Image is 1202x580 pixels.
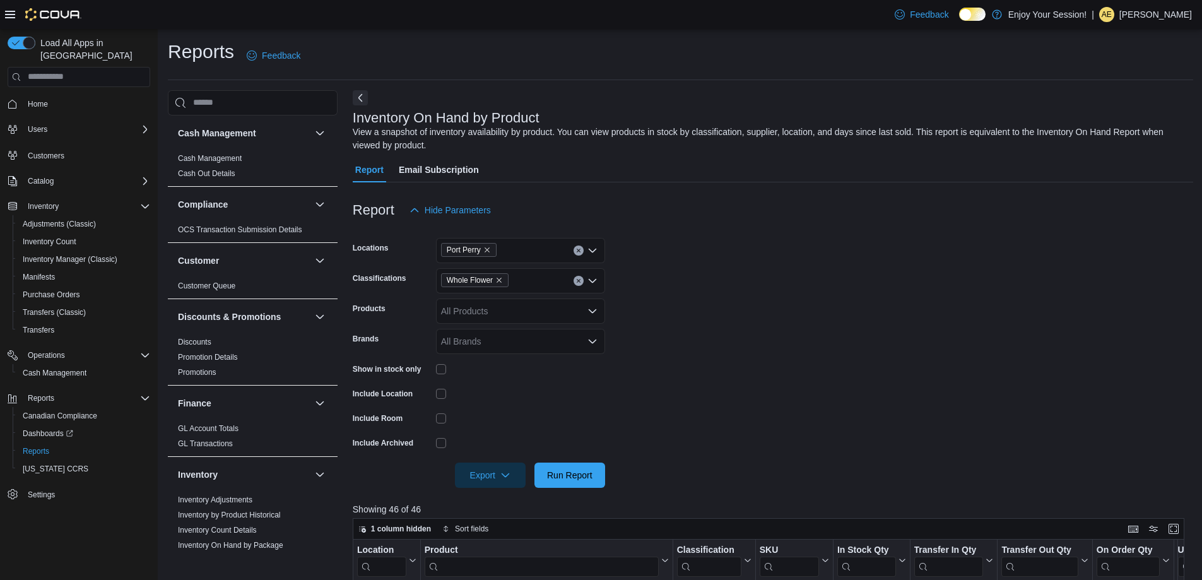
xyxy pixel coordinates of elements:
[3,198,155,215] button: Inventory
[262,49,300,62] span: Feedback
[574,276,584,286] button: Clear input
[1126,521,1141,536] button: Keyboard shortcuts
[534,463,605,488] button: Run Report
[178,127,256,139] h3: Cash Management
[23,174,59,189] button: Catalog
[1092,7,1094,22] p: |
[23,368,86,378] span: Cash Management
[23,307,86,317] span: Transfers (Classic)
[23,429,73,439] span: Dashboards
[353,334,379,344] label: Brands
[676,545,751,577] button: Classification
[178,225,302,234] a: OCS Transaction Submission Details
[357,545,406,577] div: Location
[18,305,91,320] a: Transfers (Classic)
[178,281,235,291] span: Customer Queue
[587,276,598,286] button: Open list of options
[28,490,55,500] span: Settings
[23,219,96,229] span: Adjustments (Classic)
[28,393,54,403] span: Reports
[23,411,97,421] span: Canadian Compliance
[23,148,69,163] a: Customers
[910,8,948,21] span: Feedback
[371,524,431,534] span: 1 column hidden
[178,368,216,377] a: Promotions
[178,439,233,448] a: GL Transactions
[28,124,47,134] span: Users
[35,37,150,62] span: Load All Apps in [GEOGRAPHIC_DATA]
[18,408,150,423] span: Canadian Compliance
[18,269,60,285] a: Manifests
[18,408,102,423] a: Canadian Compliance
[312,309,327,324] button: Discounts & Promotions
[168,334,338,385] div: Discounts & Promotions
[1008,7,1087,22] p: Enjoy Your Session!
[759,545,818,577] div: SKU URL
[13,364,155,382] button: Cash Management
[178,511,281,519] a: Inventory by Product Historical
[18,252,150,267] span: Inventory Manager (Classic)
[23,199,64,214] button: Inventory
[3,95,155,113] button: Home
[312,396,327,411] button: Finance
[312,253,327,268] button: Customer
[178,254,310,267] button: Customer
[3,172,155,190] button: Catalog
[178,510,281,520] span: Inventory by Product Historical
[178,526,257,535] a: Inventory Count Details
[959,8,986,21] input: Dark Mode
[353,413,403,423] label: Include Room
[495,276,503,284] button: Remove Whole Flower from selection in this group
[23,199,150,214] span: Inventory
[178,311,281,323] h3: Discounts & Promotions
[178,254,219,267] h3: Customer
[23,325,54,335] span: Transfers
[424,545,658,577] div: Product
[178,495,252,504] a: Inventory Adjustments
[1102,7,1112,22] span: AE
[447,274,493,287] span: Whole Flower
[353,110,539,126] h3: Inventory On Hand by Product
[178,540,283,550] span: Inventory On Hand by Package
[178,154,242,163] a: Cash Management
[676,545,741,577] div: Classification
[18,365,150,381] span: Cash Management
[23,391,59,406] button: Reports
[1001,545,1078,577] div: Transfer Out Qty
[357,545,416,577] button: Location
[178,468,218,481] h3: Inventory
[18,234,81,249] a: Inventory Count
[353,389,413,399] label: Include Location
[455,524,488,534] span: Sort fields
[441,273,509,287] span: Whole Flower
[23,464,88,474] span: [US_STATE] CCRS
[178,169,235,178] a: Cash Out Details
[168,278,338,299] div: Customer
[425,204,491,216] span: Hide Parameters
[399,157,479,182] span: Email Subscription
[178,198,310,211] button: Compliance
[1001,545,1078,557] div: Transfer Out Qty
[178,127,310,139] button: Cash Management
[353,503,1193,516] p: Showing 46 of 46
[312,197,327,212] button: Compliance
[18,287,85,302] a: Purchase Orders
[18,252,122,267] a: Inventory Manager (Classic)
[1166,521,1181,536] button: Enter fullscreen
[18,323,150,338] span: Transfers
[18,216,101,232] a: Adjustments (Classic)
[28,176,54,186] span: Catalog
[178,225,302,235] span: OCS Transaction Submission Details
[18,234,150,249] span: Inventory Count
[574,246,584,256] button: Clear input
[23,254,117,264] span: Inventory Manager (Classic)
[178,281,235,290] a: Customer Queue
[23,272,55,282] span: Manifests
[13,304,155,321] button: Transfers (Classic)
[18,461,150,476] span: Washington CCRS
[914,545,983,577] div: Transfer In Qty
[355,157,384,182] span: Report
[178,353,238,362] a: Promotion Details
[1001,545,1088,577] button: Transfer Out Qty
[13,233,155,251] button: Inventory Count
